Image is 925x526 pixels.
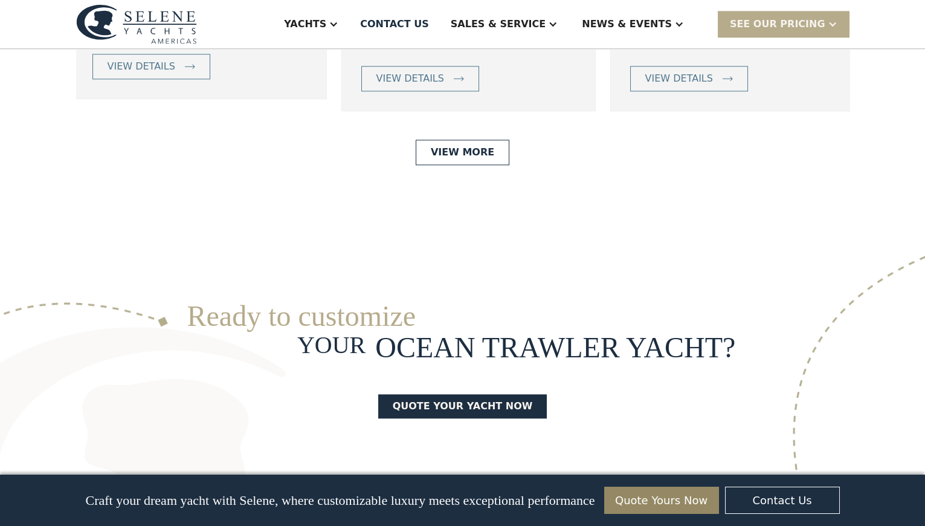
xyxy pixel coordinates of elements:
[730,17,825,31] div: SEE Our Pricing
[451,17,546,31] div: Sales & Service
[630,66,748,91] a: view details
[376,71,444,86] div: view details
[582,17,672,31] div: News & EVENTS
[360,17,429,31] div: Contact US
[85,493,595,508] p: Craft your dream yacht with Selene, where customizable luxury meets exceptional performance
[185,64,195,69] img: icon
[454,76,464,81] img: icon
[297,332,366,359] h2: Your
[645,71,713,86] div: view details
[92,54,210,79] a: view details
[375,332,735,364] h2: Ocean Trawler yacht?
[361,66,479,91] a: view details
[604,487,719,514] a: Quote Yours Now
[108,59,175,74] div: view details
[723,76,733,81] img: icon
[725,487,840,514] a: Contact Us
[284,17,326,31] div: Yachts
[187,300,738,333] h2: Ready to customize
[416,140,509,165] a: View More
[718,11,849,37] div: SEE Our Pricing
[76,4,197,44] img: logo
[378,394,547,418] a: Quote your yacht now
